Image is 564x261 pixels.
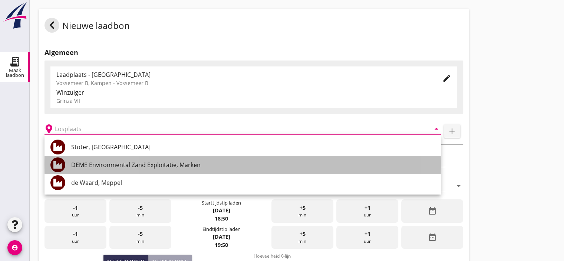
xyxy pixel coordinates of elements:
div: DEME Environmental Zand Exploitatie, Marken [71,160,435,169]
div: Stoter, [GEOGRAPHIC_DATA] [71,143,435,151]
span: +5 [300,230,306,238]
i: date_range [428,233,436,242]
i: add [448,127,456,136]
span: -5 [138,230,143,238]
strong: [DATE] [212,233,230,240]
div: Starttijdstip laden [202,199,241,206]
div: Vossemeer B, Kampen - Vossemeer B [56,79,431,87]
div: Laadplaats - [GEOGRAPHIC_DATA] [56,70,431,79]
img: logo-small.a267ee39.svg [1,2,28,29]
i: edit [442,74,451,83]
span: -5 [138,204,143,212]
div: Eindtijdstip laden [202,226,240,233]
div: uur [44,226,106,249]
div: de Waard, Meppel [71,178,435,187]
i: arrow_drop_down [454,182,463,190]
input: Losplaats [55,123,420,135]
div: Grinza VII [56,97,451,105]
strong: 19:50 [215,241,228,248]
span: -1 [73,204,78,212]
div: Nieuwe laadbon [44,18,130,36]
h2: Algemeen [44,48,463,58]
strong: 18:50 [215,215,228,222]
div: Winzuiger [56,88,451,97]
span: -1 [73,230,78,238]
i: arrow_drop_down [432,124,441,133]
div: min [271,199,333,223]
i: date_range [428,206,436,215]
i: account_circle [7,240,22,255]
div: uur [44,199,106,223]
div: min [109,199,171,223]
div: uur [336,199,398,223]
div: min [109,226,171,249]
strong: [DATE] [212,207,230,214]
div: uur [336,226,398,249]
span: +1 [365,230,370,238]
div: min [271,226,333,249]
span: +1 [365,204,370,212]
span: +5 [300,204,306,212]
